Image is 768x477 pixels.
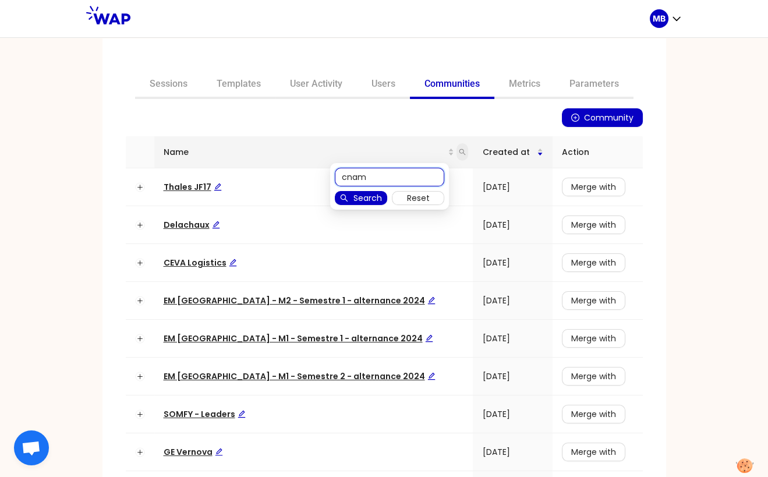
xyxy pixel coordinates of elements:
span: Delachaux [164,219,220,231]
a: SOMFY - LeadersEdit [164,408,246,420]
span: Merge with [571,218,616,231]
span: search [459,149,466,156]
a: EM [GEOGRAPHIC_DATA] - M1 - Semestre 1 - alternance 2024Edit [164,333,433,344]
span: SOMFY - Leaders [164,408,246,420]
button: MB [650,9,682,28]
span: Merge with [571,408,616,421]
span: edit [215,448,223,456]
div: Edit [214,181,222,193]
span: edit [238,410,246,418]
div: Edit [427,370,436,383]
a: EM [GEOGRAPHIC_DATA] - M2 - Semestre 1 - alternance 2024Edit [164,295,436,306]
a: Sessions [135,71,202,99]
span: Community [584,111,633,124]
button: Expand row [135,447,144,457]
button: Merge with [562,405,625,423]
span: EM [GEOGRAPHIC_DATA] - M1 - Semestre 1 - alternance 2024 [164,333,433,344]
span: search [456,143,468,161]
a: Templates [202,71,275,99]
a: Communities [410,71,494,99]
span: EM [GEOGRAPHIC_DATA] - M1 - Semestre 2 - alternance 2024 [164,370,436,382]
a: User Activity [275,71,357,99]
span: edit [212,221,220,229]
button: Merge with [562,329,625,348]
a: Thales JF17Edit [164,181,222,193]
div: Edit [427,294,436,307]
span: Reset [406,192,429,204]
button: Merge with [562,215,625,234]
button: Expand row [135,258,144,267]
a: DelachauxEdit [164,219,220,231]
td: [DATE] [473,206,552,244]
input: Search name [335,168,444,186]
a: CEVA LogisticsEdit [164,257,237,268]
a: EM [GEOGRAPHIC_DATA] - M1 - Semestre 2 - alternance 2024Edit [164,370,436,382]
td: [DATE] [473,168,552,206]
td: [DATE] [473,433,552,471]
span: edit [214,183,222,191]
span: Merge with [571,370,616,383]
span: Name [164,146,448,158]
button: Merge with [562,253,625,272]
span: Merge with [571,181,616,193]
a: Users [357,71,410,99]
button: Merge with [562,367,625,386]
span: EM [GEOGRAPHIC_DATA] - M2 - Semestre 1 - alternance 2024 [164,295,436,306]
button: Merge with [562,178,625,196]
span: GE Vernova [164,446,223,458]
button: plus-circleCommunity [562,108,643,127]
span: edit [425,334,433,342]
td: [DATE] [473,244,552,282]
button: searchSearch [335,191,387,205]
td: [DATE] [473,358,552,395]
span: Merge with [571,294,616,307]
td: [DATE] [473,395,552,433]
span: edit [427,296,436,305]
span: plus-circle [571,114,579,123]
div: Edit [425,332,433,345]
span: Merge with [571,332,616,345]
span: edit [427,372,436,380]
span: Created at [482,146,536,158]
button: Expand row [135,409,144,419]
div: Ouvrir le chat [14,430,49,465]
div: Edit [238,408,246,421]
button: Merge with [562,291,625,310]
button: Expand row [135,334,144,343]
div: Edit [215,446,223,458]
span: CEVA Logistics [164,257,237,268]
span: edit [229,259,237,267]
span: Merge with [571,256,616,269]
button: Expand row [135,182,144,192]
button: Expand row [135,372,144,381]
td: [DATE] [473,320,552,358]
span: search [340,194,348,203]
span: Search [353,192,381,204]
a: GE VernovaEdit [164,446,223,458]
a: Parameters [555,71,633,99]
button: Reset [392,191,444,205]
a: Metrics [494,71,555,99]
button: Merge with [562,443,625,461]
span: Merge with [571,446,616,458]
button: Expand row [135,220,144,229]
span: Thales JF17 [164,181,222,193]
td: [DATE] [473,282,552,320]
div: Edit [229,256,237,269]
th: Action [553,136,643,168]
div: Edit [212,218,220,231]
button: Expand row [135,296,144,305]
p: MB [653,13,666,24]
